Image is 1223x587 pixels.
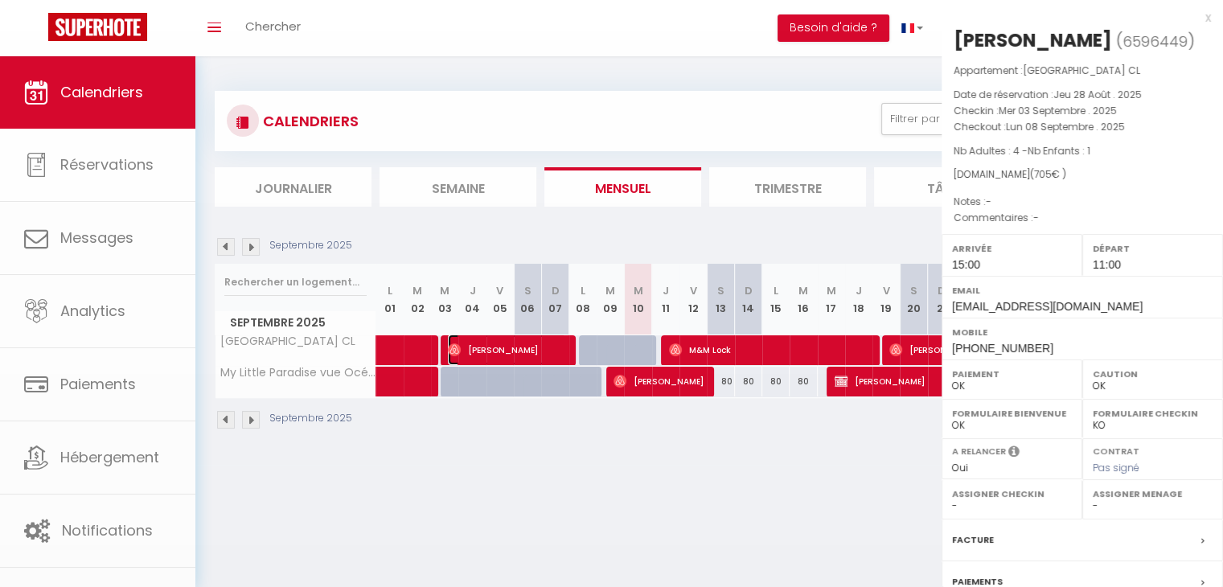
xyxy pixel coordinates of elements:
[952,300,1143,313] span: [EMAIL_ADDRESS][DOMAIN_NAME]
[1093,461,1139,474] span: Pas signé
[954,144,1090,158] span: Nb Adultes : 4 -
[952,486,1072,502] label: Assigner Checkin
[954,63,1211,79] p: Appartement :
[952,342,1053,355] span: [PHONE_NUMBER]
[954,194,1211,210] p: Notes :
[1122,31,1188,51] span: 6596449
[13,6,61,55] button: Ouvrir le widget de chat LiveChat
[954,27,1112,53] div: [PERSON_NAME]
[1093,240,1213,257] label: Départ
[999,104,1117,117] span: Mer 03 Septembre . 2025
[952,405,1072,421] label: Formulaire Bienvenue
[1093,258,1121,271] span: 11:00
[1023,64,1140,77] span: [GEOGRAPHIC_DATA] CL
[952,324,1213,340] label: Mobile
[1053,88,1142,101] span: Jeu 28 Août . 2025
[1033,211,1039,224] span: -
[952,532,994,548] label: Facture
[952,258,980,271] span: 15:00
[952,366,1072,382] label: Paiement
[1028,144,1090,158] span: Nb Enfants : 1
[954,167,1211,183] div: [DOMAIN_NAME]
[954,103,1211,119] p: Checkin :
[952,240,1072,257] label: Arrivée
[1034,167,1052,181] span: 705
[942,8,1211,27] div: x
[1093,445,1139,455] label: Contrat
[952,445,1006,458] label: A relancer
[1116,30,1195,52] span: ( )
[954,210,1211,226] p: Commentaires :
[1030,167,1066,181] span: ( € )
[1008,445,1020,462] i: Sélectionner OUI si vous souhaiter envoyer les séquences de messages post-checkout
[1093,366,1213,382] label: Caution
[1006,120,1125,133] span: Lun 08 Septembre . 2025
[1093,486,1213,502] label: Assigner Menage
[952,282,1213,298] label: Email
[954,119,1211,135] p: Checkout :
[954,87,1211,103] p: Date de réservation :
[1093,405,1213,421] label: Formulaire Checkin
[986,195,991,208] span: -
